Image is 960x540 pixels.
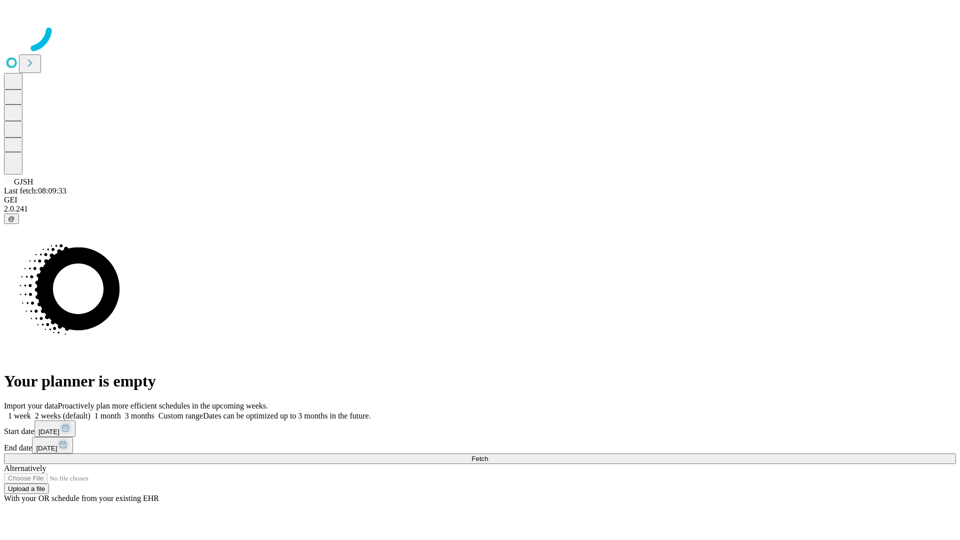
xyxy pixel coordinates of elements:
[58,401,268,410] span: Proactively plan more efficient schedules in the upcoming weeks.
[4,483,49,494] button: Upload a file
[35,411,90,420] span: 2 weeks (default)
[4,420,956,437] div: Start date
[4,195,956,204] div: GEI
[4,464,46,472] span: Alternatively
[471,455,488,462] span: Fetch
[4,494,159,502] span: With your OR schedule from your existing EHR
[14,177,33,186] span: GJSH
[4,204,956,213] div: 2.0.241
[125,411,154,420] span: 3 months
[8,411,31,420] span: 1 week
[4,213,19,224] button: @
[4,437,956,453] div: End date
[4,372,956,390] h1: Your planner is empty
[32,437,73,453] button: [DATE]
[203,411,370,420] span: Dates can be optimized up to 3 months in the future.
[34,420,75,437] button: [DATE]
[4,401,58,410] span: Import your data
[4,186,66,195] span: Last fetch: 08:09:33
[158,411,203,420] span: Custom range
[36,444,57,452] span: [DATE]
[8,215,15,222] span: @
[4,453,956,464] button: Fetch
[94,411,121,420] span: 1 month
[38,428,59,435] span: [DATE]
